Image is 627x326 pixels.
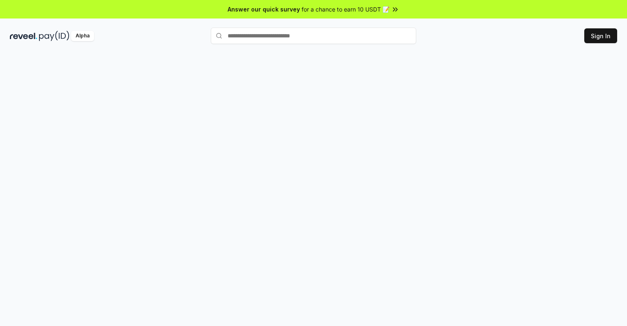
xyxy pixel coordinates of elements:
[302,5,390,14] span: for a chance to earn 10 USDT 📝
[71,31,94,41] div: Alpha
[39,31,69,41] img: pay_id
[228,5,300,14] span: Answer our quick survey
[584,28,617,43] button: Sign In
[10,31,37,41] img: reveel_dark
